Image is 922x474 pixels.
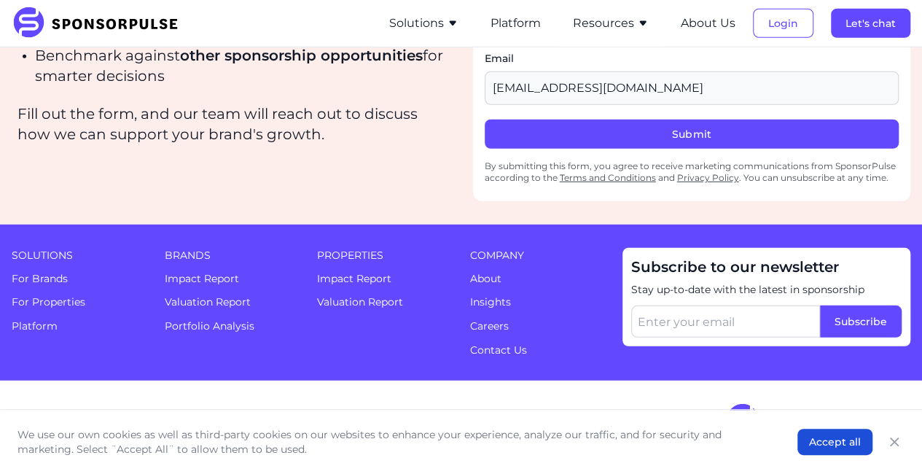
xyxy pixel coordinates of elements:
[12,319,58,333] a: Platform
[797,429,872,455] button: Accept all
[491,17,541,30] a: Platform
[724,404,910,438] img: SponsorPulse
[485,120,899,149] button: Submit
[631,257,902,277] span: Subscribe to our newsletter
[681,15,735,32] button: About Us
[17,104,444,144] p: Fill out the form, and our team will reach out to discuss how we can support your brand's growth.
[753,17,813,30] a: Login
[12,248,147,263] span: Solutions
[470,343,527,357] a: Contact Us
[17,427,768,456] p: We use our own cookies as well as third-party cookies on our websites to enhance your experience,...
[389,15,458,32] button: Solutions
[165,295,251,308] a: Valuation Report
[180,47,423,64] span: other sponsorship opportunities
[317,295,403,308] a: Valuation Report
[831,17,910,30] a: Let's chat
[470,248,606,263] span: Company
[12,295,85,308] a: For Properties
[317,272,391,285] a: Impact Report
[631,283,902,298] span: Stay up-to-date with the latest in sponsorship
[165,319,254,333] a: Portfolio Analysis
[753,9,813,38] button: Login
[165,272,239,285] a: Impact Report
[560,172,656,183] a: Terms and Conditions
[12,7,189,39] img: SponsorPulse
[573,15,649,32] button: Resources
[165,248,300,263] span: Brands
[317,248,453,263] span: Properties
[849,404,922,474] iframe: Chat Widget
[820,306,902,338] button: Subscribe
[631,306,820,338] input: Enter your email
[470,319,509,333] a: Careers
[491,15,541,32] button: Platform
[831,9,910,38] button: Let's chat
[681,17,735,30] a: About Us
[35,45,444,86] p: Benchmark against for smarter decisions
[12,272,68,285] a: For Brands
[485,155,899,190] div: By submitting this form, you agree to receive marketing communications from SponsorPulse accordin...
[470,295,511,308] a: Insights
[485,51,899,66] label: Email
[470,272,501,285] a: About
[677,172,739,183] a: Privacy Policy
